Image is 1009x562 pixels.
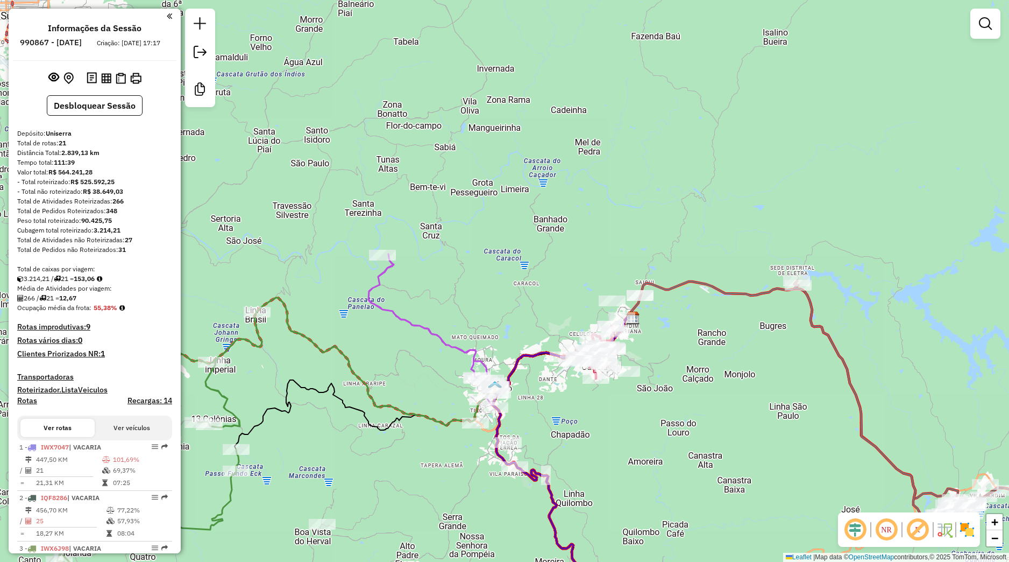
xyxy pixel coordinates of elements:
i: % de utilização da cubagem [102,467,110,474]
strong: 55,38% [94,304,117,312]
button: Imprimir Rotas [128,71,144,86]
a: Leaflet [786,553,812,561]
strong: 348 [106,207,117,215]
em: Opções [152,444,158,450]
em: Rota exportada [161,545,168,551]
i: Distância Total [25,507,32,514]
td: 77,22% [117,505,168,516]
i: Tempo total em rota [106,530,112,537]
div: Atividade não roteirizada - MERCADO PEDRA BRAN 2 [937,510,964,521]
td: / [19,516,25,526]
button: Logs desbloquear sessão [84,70,99,87]
h4: Rotas vários dias: [17,336,172,345]
i: Tempo total em rota [102,480,108,486]
span: | [813,553,815,561]
div: Atividade não roteirizada - PETERSON BEHLING [599,296,626,306]
img: Exibir/Ocultar setores [958,521,976,538]
div: Atividade não roteirizada - CELINGA [602,325,629,336]
strong: 1 [101,349,105,359]
button: Ver rotas [20,419,95,437]
button: Ver veículos [95,419,169,437]
td: = [19,528,25,539]
em: Média calculada utilizando a maior ocupação (%Peso ou %Cubagem) de cada rota da sessão. Rotas cro... [119,305,125,311]
span: Ocupação média da frota: [17,304,91,312]
td: = [19,477,25,488]
td: 18,27 KM [35,528,106,539]
button: Exibir sessão original [46,69,61,87]
h4: Recargas: 14 [127,396,172,405]
div: Distância Total: [17,148,172,158]
strong: 27 [125,236,132,244]
strong: R$ 525.592,25 [70,178,115,186]
td: 08:04 [117,528,168,539]
button: Desbloquear Sessão [47,95,143,116]
div: Map data © contributors,© 2025 TomTom, Microsoft [783,553,1009,562]
td: 25 [35,516,106,526]
div: 3.214,21 / 21 = [17,274,172,284]
em: Opções [152,545,158,551]
span: | VACARIA [69,544,101,552]
a: Zoom out [986,530,1003,546]
div: Total de rotas: [17,138,172,148]
img: Gramado [488,381,502,395]
i: Distância Total [25,456,32,463]
i: Total de rotas [54,276,61,282]
strong: 12,67 [59,294,76,302]
em: Rota exportada [161,444,168,450]
h4: Clientes Priorizados NR: [17,349,172,359]
i: Cubagem total roteirizado [17,276,24,282]
div: Atividade não roteirizada - RITTER E CASTRO LTDA - ME [972,479,999,490]
a: Nova sessão e pesquisa [189,13,211,37]
div: Atividade não roteirizada - SUPERMERCADO DIA [471,375,498,386]
td: 456,70 KM [35,505,106,516]
strong: 21 [59,139,66,147]
span: Ocultar NR [873,517,899,543]
h6: 990867 - [DATE] [20,38,82,47]
img: Uniserra [626,311,640,325]
div: 266 / 21 = [17,293,172,303]
i: % de utilização da cubagem [106,518,115,524]
div: Tempo total: [17,158,172,167]
td: 101,69% [112,454,168,465]
div: Total de Atividades não Roteirizadas: [17,235,172,245]
div: Atividade não roteirizada - MARIA EDUARDA DE AB [601,327,628,338]
i: % de utilização do peso [106,507,115,514]
div: Depósito: [17,129,172,138]
strong: 153,06 [74,275,95,283]
div: Atividade não roteirizada - SUPER COMPRE BEM [627,290,653,301]
img: Fluxo de ruas [936,521,953,538]
div: Total de Pedidos não Roteirizados: [17,245,172,255]
div: Atividade não roteirizada - ANDRE MARSCHNER [613,366,640,377]
td: 21 [35,465,102,476]
strong: R$ 564.241,28 [48,168,93,176]
span: IWX6J98 [41,544,69,552]
h4: Informações da Sessão [48,23,141,33]
span: + [991,515,998,529]
div: Cubagem total roteirizado: [17,226,172,235]
strong: 9 [86,322,90,332]
span: | VACARIA [69,443,101,451]
td: 21,31 KM [35,477,102,488]
strong: 111:39 [54,158,75,166]
em: Opções [152,494,158,501]
h4: Roteirizador.ListaVeiculos [17,385,172,395]
span: 1 - [19,443,101,451]
button: Visualizar Romaneio [113,71,128,86]
td: 07:25 [112,477,168,488]
div: Peso total roteirizado: [17,216,172,226]
strong: 266 [112,197,124,205]
span: 3 - [19,544,101,552]
i: Total de rotas [39,295,46,301]
div: - Total não roteirizado: [17,187,172,196]
h4: Rotas improdutivas: [17,322,172,332]
span: Exibir rótulo [905,517,930,543]
span: IQF8286 [41,494,67,502]
a: Criar modelo [189,79,211,103]
span: 2 - [19,494,100,502]
div: Atividade não roteirizada - WALDOMIRO FAGUNDES DA SILVA [608,312,635,323]
div: Total de caixas por viagem: [17,264,172,274]
button: Centralizar mapa no depósito ou ponto de apoio [61,70,76,87]
a: Exportar sessão [189,41,211,66]
h4: Rotas [17,396,37,405]
a: Zoom in [986,514,1003,530]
